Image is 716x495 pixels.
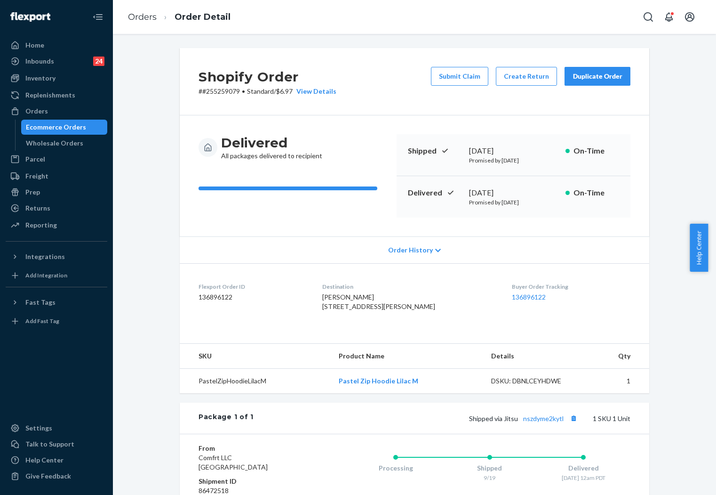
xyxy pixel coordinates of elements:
[469,414,580,422] span: Shipped via Jitsu
[408,146,461,156] p: Shipped
[25,187,40,197] div: Prep
[242,87,245,95] span: •
[128,12,157,22] a: Orders
[573,146,619,156] p: On-Time
[431,67,488,86] button: Submit Claim
[6,295,107,310] button: Fast Tags
[587,369,649,394] td: 1
[25,455,64,465] div: Help Center
[180,344,331,369] th: SKU
[199,283,307,291] dt: Flexport Order ID
[573,72,622,81] div: Duplicate Order
[25,171,48,181] div: Freight
[6,268,107,283] a: Add Integration
[25,471,71,481] div: Give Feedback
[6,314,107,329] a: Add Fast Tag
[25,203,50,213] div: Returns
[88,8,107,26] button: Close Navigation
[6,152,107,167] a: Parcel
[469,198,558,206] p: Promised by [DATE]
[349,463,443,473] div: Processing
[25,220,57,230] div: Reporting
[322,293,435,310] span: [PERSON_NAME] [STREET_ADDRESS][PERSON_NAME]
[25,423,52,433] div: Settings
[25,252,65,261] div: Integrations
[567,412,580,424] button: Copy tracking number
[25,439,74,449] div: Talk to Support
[443,463,537,473] div: Shipped
[6,421,107,436] a: Settings
[6,218,107,233] a: Reporting
[6,88,107,103] a: Replenishments
[25,271,67,279] div: Add Integration
[484,344,587,369] th: Details
[536,474,630,482] div: [DATE] 12am PDT
[6,453,107,468] a: Help Center
[10,12,50,22] img: Flexport logo
[6,249,107,264] button: Integrations
[293,87,336,96] button: View Details
[25,57,54,66] div: Inbounds
[6,437,107,452] button: Talk to Support
[512,283,630,291] dt: Buyer Order Tracking
[6,104,107,119] a: Orders
[523,414,564,422] a: nszdyme2kytl
[199,87,336,96] p: # #255259079 / $6.97
[221,134,322,151] h3: Delivered
[660,8,678,26] button: Open notifications
[443,474,537,482] div: 9/19
[199,477,311,486] dt: Shipment ID
[639,8,658,26] button: Open Search Box
[565,67,630,86] button: Duplicate Order
[26,138,83,148] div: Wholesale Orders
[6,201,107,216] a: Returns
[199,292,307,302] dd: 136896122
[690,224,708,272] button: Help Center
[21,136,108,151] a: Wholesale Orders
[536,463,630,473] div: Delivered
[199,454,268,471] span: Comfrt LLC [GEOGRAPHIC_DATA]
[25,106,48,116] div: Orders
[199,412,254,424] div: Package 1 of 1
[6,54,107,69] a: Inbounds24
[491,376,580,386] div: DSKU: DBNLCEYHDWE
[175,12,231,22] a: Order Detail
[21,120,108,135] a: Ecommerce Orders
[25,154,45,164] div: Parcel
[199,444,311,453] dt: From
[680,8,699,26] button: Open account menu
[221,134,322,161] div: All packages delivered to recipient
[93,57,104,66] div: 24
[496,67,557,86] button: Create Return
[322,283,497,291] dt: Destination
[254,412,630,424] div: 1 SKU 1 Unit
[6,469,107,484] button: Give Feedback
[6,71,107,86] a: Inventory
[247,87,274,95] span: Standard
[512,293,546,301] a: 136896122
[6,38,107,53] a: Home
[469,156,558,164] p: Promised by [DATE]
[6,185,107,200] a: Prep
[26,122,86,132] div: Ecommerce Orders
[331,344,484,369] th: Product Name
[573,187,619,198] p: On-Time
[25,317,59,325] div: Add Fast Tag
[388,245,433,255] span: Order History
[25,298,56,307] div: Fast Tags
[25,41,44,50] div: Home
[587,344,649,369] th: Qty
[656,467,707,490] iframe: Opens a widget where you can chat to one of our agents
[469,146,558,156] div: [DATE]
[25,73,56,83] div: Inventory
[6,169,107,184] a: Freight
[199,67,336,87] h2: Shopify Order
[408,187,461,198] p: Delivered
[469,187,558,198] div: [DATE]
[120,3,238,31] ol: breadcrumbs
[25,90,75,100] div: Replenishments
[339,377,418,385] a: Pastel Zip Hoodie Lilac M
[180,369,331,394] td: PastelZipHoodieLilacM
